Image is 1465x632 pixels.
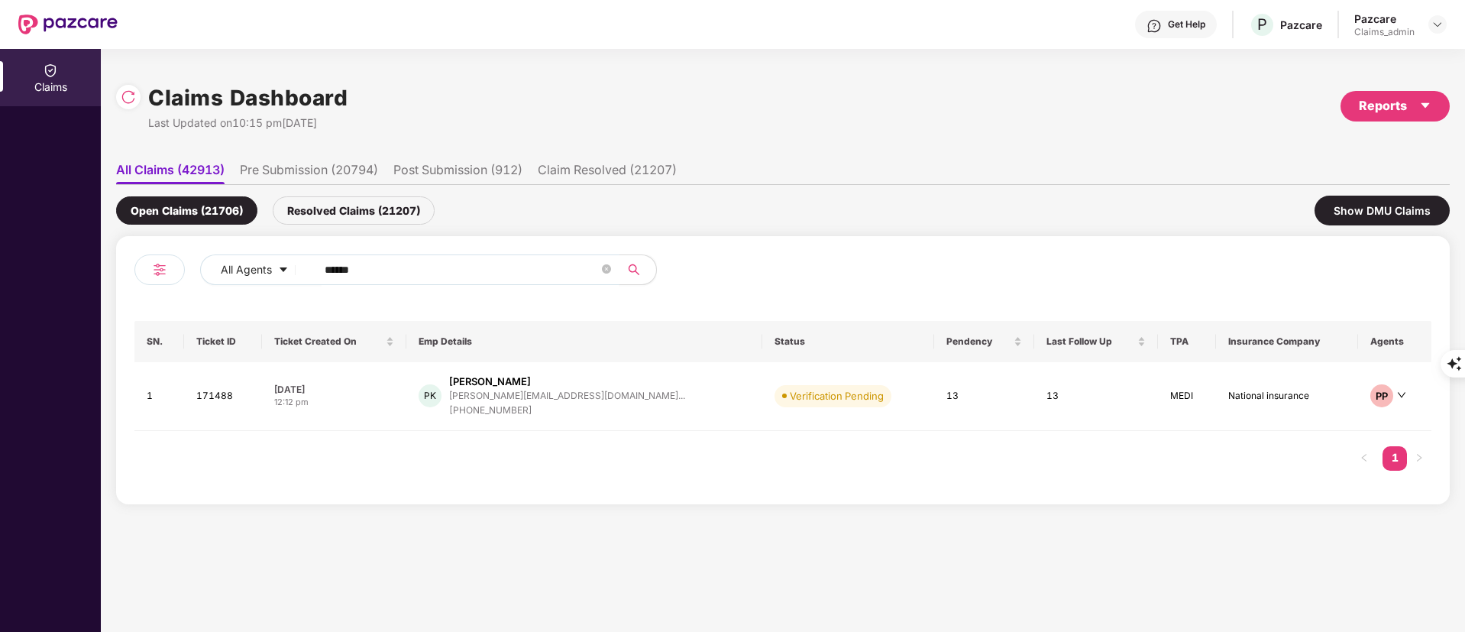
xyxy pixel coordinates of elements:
div: Get Help [1168,18,1205,31]
td: National insurance [1216,362,1358,431]
td: 13 [1034,362,1158,431]
div: [PERSON_NAME] [449,374,531,389]
button: All Agentscaret-down [200,254,322,285]
button: right [1407,446,1431,471]
div: Claims_admin [1354,26,1415,38]
th: Ticket ID [184,321,263,362]
span: down [1397,391,1406,400]
div: PP [1370,384,1393,407]
img: svg+xml;base64,PHN2ZyBpZD0iSGVscC0zMngzMiIgeG1sbnM9Imh0dHA6Ly93d3cudzMub3JnLzIwMDAvc3ZnIiB3aWR0aD... [1146,18,1162,34]
span: close-circle [602,263,611,277]
span: Ticket Created On [274,335,383,348]
div: Pazcare [1280,18,1322,32]
img: svg+xml;base64,PHN2ZyBpZD0iQ2xhaW0iIHhtbG5zPSJodHRwOi8vd3d3LnczLm9yZy8yMDAwL3N2ZyIgd2lkdGg9IjIwIi... [43,63,58,78]
span: Pendency [946,335,1011,348]
li: All Claims (42913) [116,162,225,184]
li: Next Page [1407,446,1431,471]
div: [DATE] [274,383,394,396]
span: Last Follow Up [1046,335,1134,348]
span: right [1415,453,1424,462]
h1: Claims Dashboard [148,81,348,115]
li: Claim Resolved (21207) [538,162,677,184]
th: Insurance Company [1216,321,1358,362]
div: Pazcare [1354,11,1415,26]
span: caret-down [278,264,289,277]
div: Resolved Claims (21207) [273,196,435,225]
span: caret-down [1419,99,1431,112]
li: Post Submission (912) [393,162,522,184]
th: TPA [1158,321,1216,362]
div: Open Claims (21706) [116,196,257,225]
td: MEDI [1158,362,1216,431]
button: left [1352,446,1376,471]
img: svg+xml;base64,PHN2ZyBpZD0iRHJvcGRvd24tMzJ4MzIiIHhtbG5zPSJodHRwOi8vd3d3LnczLm9yZy8yMDAwL3N2ZyIgd2... [1431,18,1444,31]
div: Verification Pending [790,388,884,404]
th: Pendency [934,321,1034,362]
th: Status [762,321,935,362]
td: 13 [934,362,1034,431]
span: All Agents [221,261,272,278]
div: Reports [1359,96,1431,115]
img: svg+xml;base64,PHN2ZyBpZD0iUmVsb2FkLTMyeDMyIiB4bWxucz0iaHR0cDovL3d3dy53My5vcmcvMjAwMC9zdmciIHdpZH... [121,89,136,105]
th: Emp Details [406,321,762,362]
span: search [619,264,648,276]
img: New Pazcare Logo [18,15,118,34]
li: 1 [1383,446,1407,471]
li: Pre Submission (20794) [240,162,378,184]
div: [PHONE_NUMBER] [449,404,685,418]
div: Show DMU Claims [1315,196,1450,225]
button: search [619,254,657,285]
th: Last Follow Up [1034,321,1158,362]
div: Last Updated on 10:15 pm[DATE] [148,115,348,131]
a: 1 [1383,446,1407,469]
th: SN. [134,321,184,362]
th: Ticket Created On [262,321,406,362]
th: Agents [1358,321,1432,362]
img: svg+xml;base64,PHN2ZyB4bWxucz0iaHR0cDovL3d3dy53My5vcmcvMjAwMC9zdmciIHdpZHRoPSIyNCIgaGVpZ2h0PSIyNC... [150,261,169,279]
div: PK [419,384,441,407]
td: 1 [134,362,184,431]
div: 12:12 pm [274,396,394,409]
div: [PERSON_NAME][EMAIL_ADDRESS][DOMAIN_NAME]... [449,391,685,400]
span: close-circle [602,264,611,274]
li: Previous Page [1352,446,1376,471]
span: left [1360,453,1369,462]
span: P [1257,15,1267,34]
td: 171488 [184,362,263,431]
